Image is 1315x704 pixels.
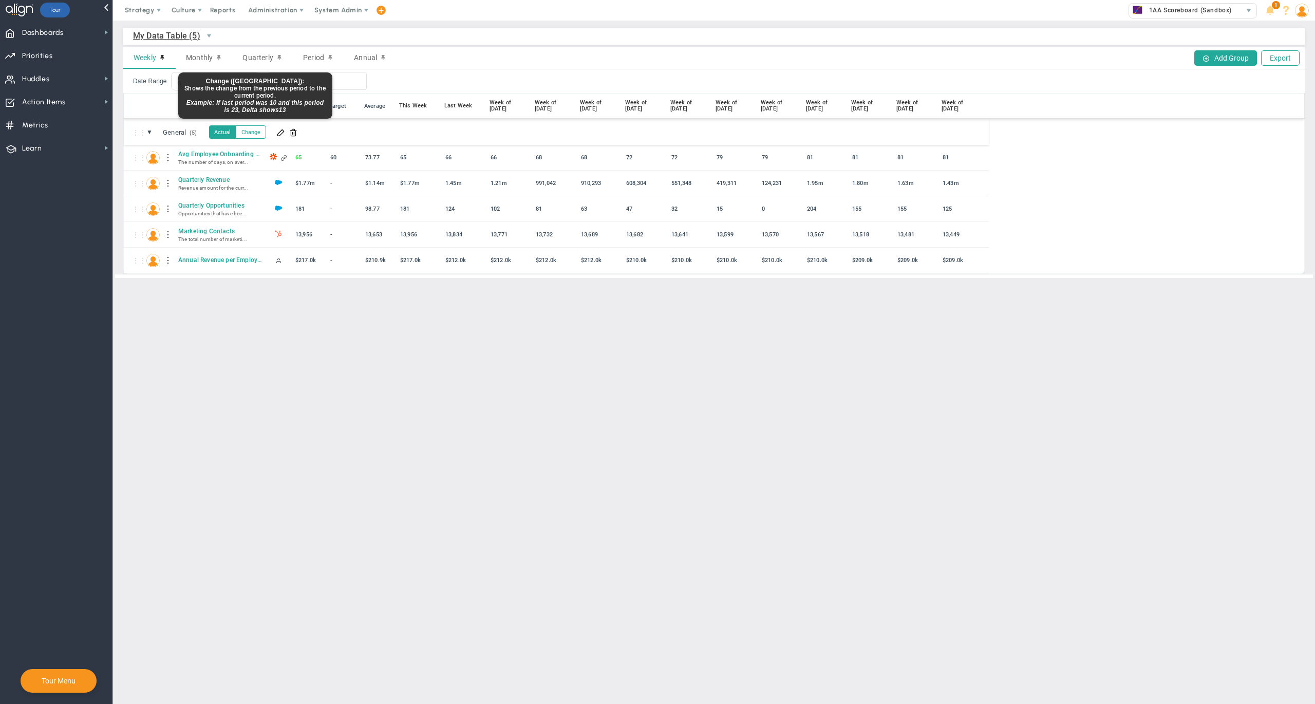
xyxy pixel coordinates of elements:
button: Add Group [1194,50,1257,66]
div: 81 [804,152,842,163]
div: 72 [623,152,662,163]
div: The number of days, on average, that it takes to onboard an employee. [176,159,258,165]
div: Week of [DATE] [804,100,842,112]
div: 13,570 [759,229,797,240]
img: 33626.Company.photo [1131,4,1144,16]
div: Week of [DATE] [759,100,797,112]
span: Marketing Contacts [176,227,264,235]
span: Manually Updated [275,257,281,264]
div: 212,000 [578,254,616,266]
div: 13,732 [533,229,571,240]
div: 13,641 [668,229,707,240]
div: 13,599 [713,229,752,240]
div: Average [362,103,393,109]
div: 13,567 [804,229,842,240]
div: Week of [DATE] [668,100,707,112]
div: 1,207,013 [487,177,526,189]
div: 210,000 [804,254,842,266]
span: Administration [248,6,297,14]
div: 1,773,943 [397,177,436,189]
div: 81 [849,152,888,163]
span: Last 13 Weeks [172,72,242,90]
div: - [327,229,361,240]
div: 1,773,943 [292,177,326,189]
img: HubSpot Enabled [275,230,282,237]
div: Week of [DATE] [940,100,978,112]
div: Week of [DATE] [623,100,662,112]
div: 1,431,994 [940,177,978,189]
div: 98.769 [362,203,396,215]
div: 60 [327,152,361,163]
div: Drag to reorder [132,154,142,162]
div: 79 [759,152,797,163]
span: Annual Revenue per Employee [176,256,264,264]
div: 551,348 [668,177,707,189]
span: Dashboards [22,22,64,44]
div: Shows the change from the previous period to the current period. [183,78,327,114]
button: Tour Menu [39,676,79,686]
span: Linked to Company Dashboard - Company KPIs [281,155,287,161]
span: System Admin [314,6,362,14]
div: 81 [533,203,571,215]
span: (5) [188,129,198,137]
div: Week of [DATE] [487,100,526,112]
span: Huddles [22,68,50,90]
div: 212,000 [442,254,481,266]
div: 66 [442,152,481,163]
img: Zapier Enabled [270,153,277,160]
span: 1AA Scoreboard (Sandbox) [1144,4,1232,17]
div: This Week [397,103,436,109]
div: 15 [713,203,752,215]
div: 608,304 [623,177,662,189]
div: 65 [292,152,326,163]
div: Drag to reorder [132,179,142,188]
div: - [327,254,361,266]
span: Drag to reorder categories [132,128,146,137]
button: Actual [209,125,236,139]
div: - [327,177,361,189]
span: Culture [172,6,196,14]
div: 72 [668,152,707,163]
div: Week of [DATE] [533,100,571,112]
div: Week of [DATE] [894,100,933,112]
div: 81 [940,152,978,163]
img: Salesforce Enabled [275,179,282,186]
input: Search metrics... [268,72,367,90]
div: 155 [849,203,888,215]
div: 13,653 [362,229,396,240]
div: Drag to reorder [132,231,142,239]
div: 68 [578,152,616,163]
div: 217,000 [292,254,326,266]
span: Strategy [125,6,155,14]
div: 210,000 [713,254,752,266]
img: Salesforce Enabled [275,205,282,212]
img: Tom Johnson [146,254,160,267]
span: Quarterly [242,53,273,62]
div: 204 [804,203,842,215]
img: 48978.Person.photo [1295,4,1309,17]
span: My Data Table (5) [133,29,200,42]
span: Metrics [22,115,48,136]
div: 73.769 [362,152,396,163]
div: 210,911.538 [362,254,396,266]
img: Alex Abramson [146,177,160,190]
div: 65 [397,152,436,163]
div: 210,000 [668,254,707,266]
label: Date Range [133,78,167,85]
img: Jane Wilson [146,202,160,216]
span: Period [303,53,324,62]
div: Revenue amount for the current quarter. [176,184,258,191]
div: Target [327,103,358,109]
div: 13,771 [487,229,526,240]
span: Quarterly Opportunities [176,201,264,210]
div: 210,000 [759,254,797,266]
div: 910,293 [578,177,616,189]
img: Jane Wilson [146,228,160,242]
div: 1,632,888 [894,177,933,189]
div: 102 [487,203,526,215]
div: Last Week [442,103,481,109]
div: 155 [894,203,933,215]
strong: 13 [279,106,286,114]
div: 66 [487,152,526,163]
span: Monthly [186,53,213,62]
